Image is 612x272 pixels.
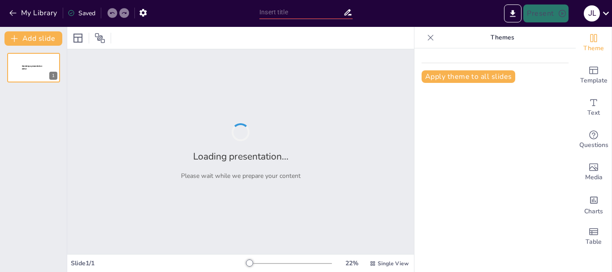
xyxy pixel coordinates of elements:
[576,188,612,220] div: Add charts and graphs
[71,31,85,45] div: Layout
[586,237,602,247] span: Table
[576,220,612,253] div: Add a table
[576,27,612,59] div: Change the overall theme
[504,4,521,22] button: Export to PowerPoint
[580,76,608,86] span: Template
[181,172,301,180] p: Please wait while we prepare your content
[95,33,105,43] span: Position
[438,27,567,48] p: Themes
[579,140,608,150] span: Questions
[378,260,409,267] span: Single View
[341,259,362,268] div: 22 %
[585,173,603,182] span: Media
[583,43,604,53] span: Theme
[259,6,343,19] input: Insert title
[576,156,612,188] div: Add images, graphics, shapes or video
[584,4,600,22] button: J L
[584,207,603,216] span: Charts
[422,70,515,83] button: Apply theme to all slides
[7,6,61,20] button: My Library
[68,9,95,17] div: Saved
[576,59,612,91] div: Add ready made slides
[193,150,289,163] h2: Loading presentation...
[22,65,42,70] span: Sendsteps presentation editor
[49,72,57,80] div: 1
[4,31,62,46] button: Add slide
[523,4,568,22] button: Present
[576,91,612,124] div: Add text boxes
[7,53,60,82] div: 1
[584,5,600,22] div: J L
[587,108,600,118] span: Text
[576,124,612,156] div: Get real-time input from your audience
[71,259,246,268] div: Slide 1 / 1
